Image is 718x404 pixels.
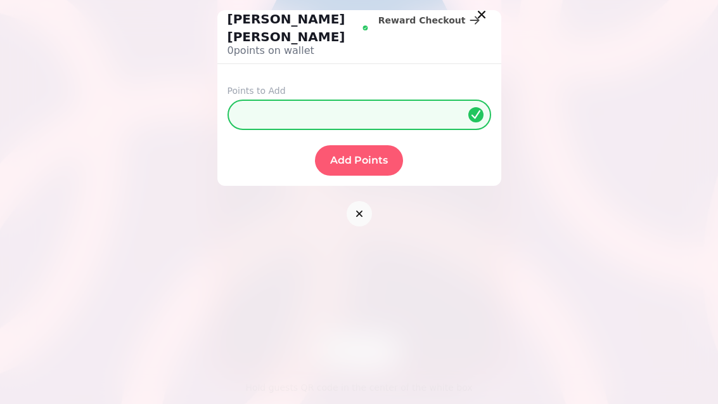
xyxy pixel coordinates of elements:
[315,145,403,176] button: Add Points
[330,155,388,166] span: Add Points
[228,10,360,46] p: [PERSON_NAME] [PERSON_NAME]
[228,43,368,58] p: 0 points on wallet
[378,16,466,25] span: Reward Checkout
[368,10,491,30] button: Reward Checkout
[228,84,491,97] label: Points to Add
